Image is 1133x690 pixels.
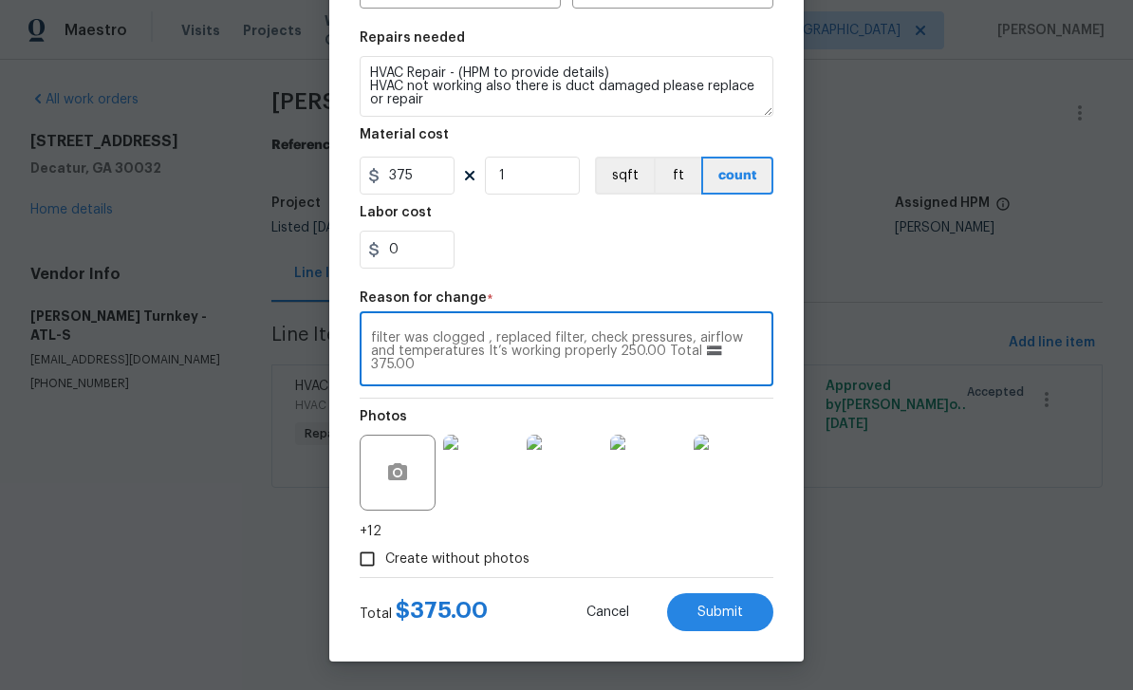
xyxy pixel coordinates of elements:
h5: Repairs needed [360,31,465,45]
span: $ 375.00 [396,599,488,622]
span: Submit [697,606,743,620]
button: Cancel [556,593,659,631]
button: ft [654,157,701,195]
div: Total [360,601,488,624]
h5: Photos [360,410,407,423]
textarea: HVAC Repair - (HPM to provide details) HVAC not working also there is duct damaged please replace... [360,56,773,117]
span: Create without photos [385,550,529,569]
span: Cancel [586,606,629,620]
button: sqft [595,157,654,195]
textarea: [STREET_ADDRESS] Repaired return vent duct 125.00 Found low voltage wires were disconnected it, t... [371,331,762,371]
h5: Labor cost [360,206,432,219]
button: Submit [667,593,773,631]
span: +12 [360,522,381,541]
button: count [701,157,773,195]
h5: Material cost [360,128,449,141]
h5: Reason for change [360,291,487,305]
